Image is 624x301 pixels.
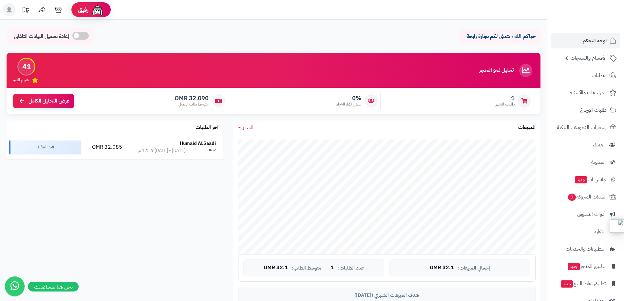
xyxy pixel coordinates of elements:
[243,123,254,131] span: الشهر
[458,265,490,271] span: إجمالي المبيعات:
[13,77,29,83] span: تقييم النمو
[551,85,620,101] a: المراجعات والأسئلة
[570,88,607,97] span: المراجعات والأسئلة
[325,265,327,270] span: |
[557,123,607,132] span: إشعارات التحويلات البنكية
[577,210,606,219] span: أدوات التسويق
[551,224,620,239] a: التقارير
[13,94,74,108] a: عرض التحليل الكامل
[574,175,606,184] span: وآتس آب
[551,206,620,222] a: أدوات التسويق
[209,147,216,154] div: #82
[551,241,620,257] a: التطبيقات والخدمات
[336,102,361,107] span: معدل تكرار الشراء
[496,95,515,102] span: 1
[479,67,514,73] h3: تحليل نمو المتجر
[331,265,334,271] span: 1
[84,135,131,159] td: 32.085 OMR
[518,125,536,131] h3: المبيعات
[551,137,620,153] a: العملاء
[551,120,620,135] a: إشعارات التحويلات البنكية
[91,3,104,16] img: ai-face.png
[138,147,185,154] div: [DATE] - [DATE] 12:19 م
[551,258,620,274] a: تطبيق المتجرجديد
[593,227,606,236] span: التقارير
[338,265,364,271] span: عدد الطلبات:
[175,95,209,102] span: 32.090 OMR
[551,276,620,292] a: تطبيق نقاط البيعجديد
[551,102,620,118] a: طلبات الإرجاع
[571,53,607,63] span: الأقسام والمنتجات
[78,6,88,14] span: رفيق
[551,189,620,205] a: السلات المتروكة0
[591,158,606,167] span: المدونة
[593,140,606,149] span: العملاء
[430,265,454,271] span: 32.1 OMR
[568,263,580,270] span: جديد
[496,102,515,107] span: طلبات الشهر
[14,33,69,40] span: إعادة تحميل البيانات التلقائي
[28,97,69,105] span: عرض التحليل الكامل
[292,265,321,271] span: متوسط الطلب:
[196,125,218,131] h3: آخر الطلبات
[264,265,288,271] span: 32.1 OMR
[568,194,576,201] span: 0
[575,176,587,183] span: جديد
[579,5,618,19] img: logo-2.png
[567,262,606,271] span: تطبيق المتجر
[463,33,536,40] p: حياكم الله ، نتمنى لكم تجارة رابحة
[551,33,620,48] a: لوحة التحكم
[567,192,607,201] span: السلات المتروكة
[180,140,216,147] strong: Humaid ALSaadi
[583,36,607,45] span: لوحة التحكم
[561,280,573,288] span: جديد
[175,102,209,107] span: متوسط طلب العميل
[551,154,620,170] a: المدونة
[551,67,620,83] a: الطلبات
[17,3,34,18] a: تحديثات المنصة
[580,105,607,115] span: طلبات الإرجاع
[238,124,254,131] a: الشهر
[566,244,606,254] span: التطبيقات والخدمات
[336,95,361,102] span: 0%
[243,292,530,299] div: هدف المبيعات الشهري ([DATE])
[560,279,606,288] span: تطبيق نقاط البيع
[551,172,620,187] a: وآتس آبجديد
[592,71,607,80] span: الطلبات
[9,141,81,154] div: قيد التنفيذ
